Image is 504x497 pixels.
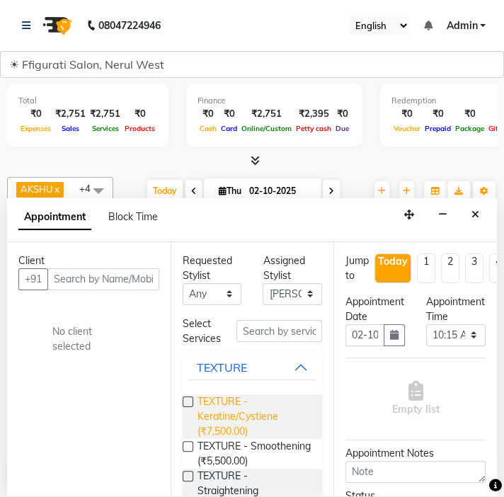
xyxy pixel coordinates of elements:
[18,253,159,268] div: Client
[417,253,435,283] li: 1
[197,95,351,107] div: Finance
[88,107,122,121] div: ₹2,751
[53,183,59,195] a: x
[378,254,408,269] div: Today
[239,124,294,133] span: Online/Custom
[465,253,483,283] li: 3
[333,124,351,133] span: Due
[53,107,88,121] div: ₹2,751
[245,181,316,202] input: 2025-10-02
[333,107,351,121] div: ₹0
[426,295,486,324] div: Appointment Time
[122,124,157,133] span: Products
[441,253,459,283] li: 2
[197,439,311,469] span: TEXTURE - Smoothening (₹5,500.00)
[108,210,158,223] span: Block Time
[236,320,323,342] input: Search by service name
[215,185,245,196] span: Thu
[188,355,317,380] button: TEXTURE
[47,268,159,290] input: Search by Name/Mobile/Email/Code
[183,253,242,283] div: Requested Stylist
[391,124,423,133] span: Voucher
[263,253,322,283] div: Assigned Stylist
[18,107,53,121] div: ₹0
[239,107,294,121] div: ₹2,751
[219,124,239,133] span: Card
[18,205,91,230] span: Appointment
[197,124,219,133] span: Cash
[52,324,125,354] div: No client selected
[345,295,405,324] div: Appointment Date
[453,124,486,133] span: Package
[147,180,183,202] span: Today
[18,268,48,290] button: +91
[98,6,161,45] b: 08047224946
[18,124,53,133] span: Expenses
[36,6,76,45] img: logo
[90,124,121,133] span: Services
[197,107,219,121] div: ₹0
[21,183,53,195] span: AKSHU
[446,18,477,33] span: Admin
[219,107,239,121] div: ₹0
[59,124,81,133] span: Sales
[294,107,333,121] div: ₹2,395
[453,107,486,121] div: ₹0
[391,107,423,121] div: ₹0
[345,446,486,461] div: Appointment Notes
[197,394,311,439] span: TEXTURE - Keratine/Cystiene (₹7,500.00)
[345,253,369,283] div: Jump to
[465,204,486,226] button: Close
[18,95,157,107] div: Total
[294,124,333,133] span: Petty cash
[197,359,247,376] div: TEXTURE
[392,381,440,417] span: Empty list
[79,183,101,194] span: +4
[345,324,384,346] input: yyyy-mm-dd
[423,107,453,121] div: ₹0
[172,316,226,346] div: Select Services
[122,107,157,121] div: ₹0
[423,124,453,133] span: Prepaid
